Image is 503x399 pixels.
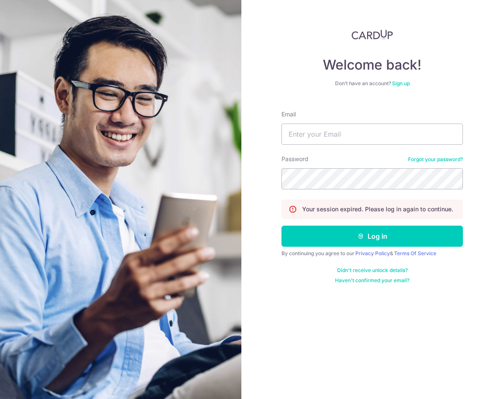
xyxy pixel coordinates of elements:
a: Didn't receive unlock details? [337,267,408,274]
a: Privacy Policy [355,250,390,256]
div: By continuing you agree to our & [281,250,463,257]
h4: Welcome back! [281,57,463,73]
label: Email [281,110,296,119]
a: Sign up [392,80,410,86]
input: Enter your Email [281,124,463,145]
p: Your session expired. Please log in again to continue. [302,205,453,213]
label: Password [281,155,308,163]
a: Haven't confirmed your email? [335,277,409,284]
a: Forgot your password? [408,156,463,163]
a: Terms Of Service [394,250,436,256]
button: Log in [281,226,463,247]
img: CardUp Logo [352,30,393,40]
div: Don’t have an account? [281,80,463,87]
